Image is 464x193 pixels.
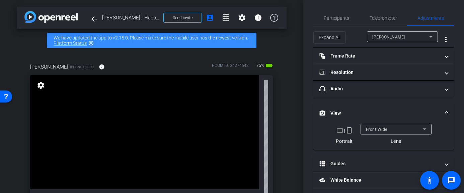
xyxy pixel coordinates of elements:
mat-icon: accessibility [426,176,434,184]
mat-icon: settings [238,14,246,22]
div: ROOM ID: 34274643 [212,63,249,72]
mat-panel-title: Audio [319,85,440,92]
mat-icon: info [99,64,105,70]
mat-panel-title: Guides [319,160,440,167]
div: We have updated the app to v2.15.0. Please make sure the mobile user has the newest version. [47,33,256,48]
span: Front Wide [366,127,387,132]
mat-panel-title: White Balance [319,177,440,184]
mat-icon: crop_landscape [336,126,344,134]
a: Platform Status [54,40,87,46]
mat-panel-title: View [319,110,440,117]
mat-icon: message [447,176,455,184]
div: Portrait [336,138,353,144]
mat-icon: settings [36,81,46,89]
span: Send invite [173,15,192,20]
mat-icon: more_vert [442,35,450,43]
button: More Options for Adjustments Panel [438,31,454,47]
span: [PERSON_NAME] [372,35,405,39]
div: | [336,126,353,134]
mat-panel-title: Resolution [319,69,440,76]
span: Expand All [319,31,340,44]
span: Participants [324,16,349,20]
span: [PERSON_NAME] [30,63,68,71]
mat-icon: grid_on [222,14,230,22]
mat-icon: highlight_off [88,40,94,46]
img: app-logo [24,11,78,23]
span: 75% [255,60,265,71]
mat-icon: arrow_back [90,15,98,23]
span: Teleprompter [370,16,397,20]
mat-icon: crop_portrait [345,126,353,134]
mat-panel-title: Frame Rate [319,53,440,60]
span: Adjustments [417,16,444,20]
mat-icon: battery_std [265,62,273,70]
mat-icon: info [254,14,262,22]
span: iPhone 13 Pro [70,65,94,70]
span: [PERSON_NAME] - Happy [DATE] [102,11,159,24]
mat-icon: account_box [206,14,214,22]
